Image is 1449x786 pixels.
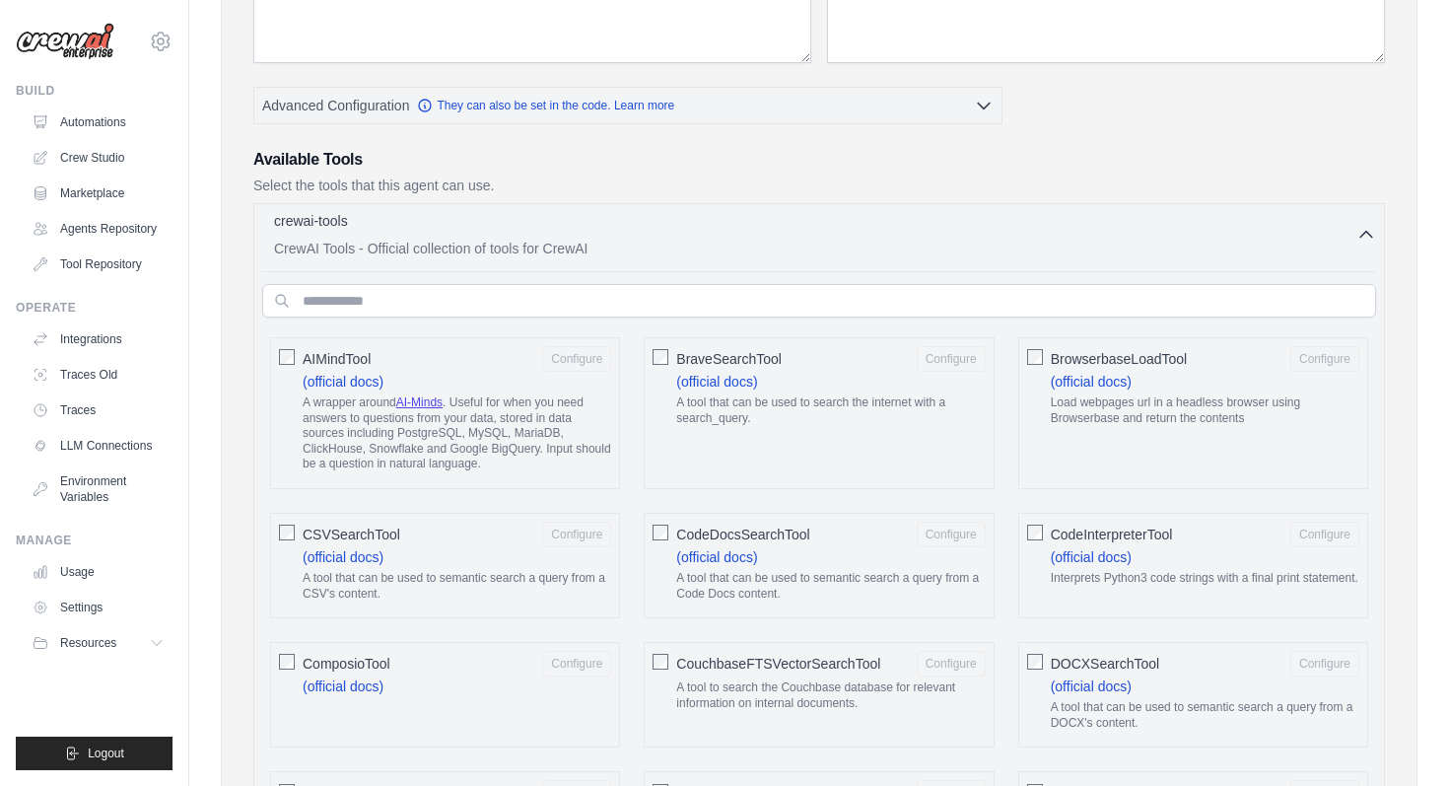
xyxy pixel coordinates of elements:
[303,525,400,544] span: CSVSearchTool
[16,737,172,770] button: Logout
[24,213,172,245] a: Agents Repository
[262,96,409,115] span: Advanced Configuration
[254,88,1001,123] button: Advanced Configuration They can also be set in the code. Learn more
[917,346,986,372] button: BraveSearchTool (official docs) A tool that can be used to search the internet with a search_query.
[1290,522,1359,547] button: CodeInterpreterTool (official docs) Interprets Python3 code strings with a final print statement.
[24,430,172,462] a: LLM Connections
[1051,654,1160,674] span: DOCXSearchTool
[542,346,611,372] button: AIMindTool (official docs) A wrapper aroundAI-Minds. Useful for when you need answers to question...
[16,533,172,548] div: Manage
[1051,679,1132,694] a: (official docs)
[16,300,172,316] div: Operate
[676,571,985,602] p: A tool that can be used to semantic search a query from a Code Docs content.
[303,571,611,602] p: A tool that can be used to semantic search a query from a CSV's content.
[1290,346,1359,372] button: BrowserbaseLoadTool (official docs) Load webpages url in a headless browser using Browserbase and...
[303,549,383,565] a: (official docs)
[676,680,985,711] p: A tool to search the Couchbase database for relevant information on internal documents.
[303,349,371,369] span: AIMindTool
[917,522,986,547] button: CodeDocsSearchTool (official docs) A tool that can be used to semantic search a query from a Code...
[1051,374,1132,390] a: (official docs)
[262,211,1376,258] button: crewai-tools CrewAI Tools - Official collection of tools for CrewAI
[676,525,809,544] span: CodeDocsSearchTool
[88,746,124,761] span: Logout
[24,142,172,174] a: Crew Studio
[303,679,383,694] a: (official docs)
[24,556,172,588] a: Usage
[676,349,782,369] span: BraveSearchTool
[1051,349,1188,369] span: BrowserbaseLoadTool
[1051,700,1359,731] p: A tool that can be used to semantic search a query from a DOCX's content.
[274,239,1356,258] p: CrewAI Tools - Official collection of tools for CrewAI
[303,395,611,472] p: A wrapper around . Useful for when you need answers to questions from your data, stored in data s...
[676,549,757,565] a: (official docs)
[676,374,757,390] a: (official docs)
[16,83,172,99] div: Build
[253,176,1385,195] p: Select the tools that this agent can use.
[24,178,172,209] a: Marketplace
[24,465,172,513] a: Environment Variables
[24,592,172,623] a: Settings
[917,651,986,677] button: CouchbaseFTSVectorSearchTool A tool to search the Couchbase database for relevant information on ...
[16,23,114,60] img: Logo
[24,359,172,391] a: Traces Old
[676,395,985,426] p: A tool that can be used to search the internet with a search_query.
[303,654,390,674] span: ComposioTool
[24,394,172,426] a: Traces
[24,249,172,280] a: Tool Repository
[274,211,348,231] p: crewai-tools
[1051,525,1173,544] span: CodeInterpreterTool
[676,654,880,674] span: CouchbaseFTSVectorSearchTool
[396,395,443,409] a: AI-Minds
[542,522,611,547] button: CSVSearchTool (official docs) A tool that can be used to semantic search a query from a CSV's con...
[1290,651,1359,677] button: DOCXSearchTool (official docs) A tool that can be used to semantic search a query from a DOCX's c...
[542,651,611,677] button: ComposioTool (official docs)
[60,635,116,651] span: Resources
[1051,571,1359,587] p: Interprets Python3 code strings with a final print statement.
[253,148,1385,172] h3: Available Tools
[303,374,383,390] a: (official docs)
[24,323,172,355] a: Integrations
[24,627,172,659] button: Resources
[24,107,172,138] a: Automations
[417,98,674,113] a: They can also be set in the code. Learn more
[1051,549,1132,565] a: (official docs)
[1051,395,1359,426] p: Load webpages url in a headless browser using Browserbase and return the contents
